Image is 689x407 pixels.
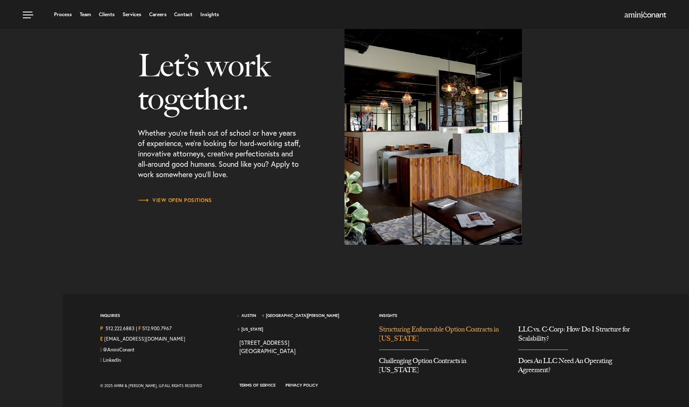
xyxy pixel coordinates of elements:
span: | [136,325,137,334]
a: Home [625,12,666,19]
a: Terms of Service [239,383,276,388]
a: View on map [239,339,295,355]
a: [US_STATE] [241,327,263,332]
a: Team [80,12,91,17]
div: © 2025 Amini & [PERSON_NAME], LLP. All Rights Reserved [100,381,227,391]
img: Amini & Conant [625,12,666,18]
a: LLC vs. C-Corp: How Do I Structure for Scalability? [518,325,645,349]
a: Email Us [104,336,185,342]
a: Careers [149,12,167,17]
a: Does An LLC Need An Operating Agreement? [518,350,645,381]
a: Insights [379,313,397,318]
a: Contact [174,12,192,17]
a: Process [54,12,72,17]
a: Services [123,12,141,17]
a: [GEOGRAPHIC_DATA][PERSON_NAME] [266,313,339,318]
a: Challenging Option Contracts in Texas [379,350,506,381]
a: Clients [99,12,115,17]
a: Insights [200,12,219,17]
a: Structuring Enforceable Option Contracts in Texas [379,325,506,349]
strong: P [100,325,103,331]
strong: F [138,325,141,331]
img: interstitial-contact.jpg [344,9,522,245]
a: Follow us on Twitter [103,346,135,353]
a: 512.900.7967 [142,325,172,331]
h3: Let’s work together. [138,49,303,115]
p: Whether you’re fresh out of school or have years of experience, we’re looking for hard-working st... [138,115,303,196]
a: View Open Positions [138,196,212,205]
span: View Open Positions [138,198,212,203]
strong: E [100,336,103,342]
a: Austin [241,313,256,318]
span: Inquiries [100,313,120,325]
a: Privacy Policy [285,383,318,388]
a: Call us at 5122226883 [106,325,135,331]
a: Join us on LinkedIn [103,357,121,363]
